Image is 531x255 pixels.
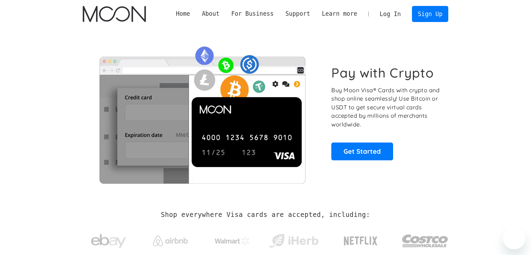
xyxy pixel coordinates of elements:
a: home [83,6,146,22]
img: Walmart [215,237,250,245]
a: Home [170,9,196,18]
a: Log In [374,6,407,22]
img: ebay [91,230,126,252]
a: iHerb [268,225,320,254]
h1: Pay with Crypto [331,65,434,81]
a: Airbnb [144,228,196,250]
div: Support [280,9,316,18]
div: Support [285,9,310,18]
div: About [202,9,220,18]
a: Sign Up [412,6,448,22]
a: Netflix [330,225,392,253]
img: Airbnb [153,235,188,246]
div: For Business [226,9,280,18]
h2: Shop everywhere Visa cards are accepted, including: [161,211,370,219]
p: Buy Moon Visa® Cards with crypto and shop online seamlessly! Use Bitcoin or USDT to get secure vi... [331,86,441,129]
img: Costco [402,228,449,254]
a: Walmart [206,230,258,249]
img: Moon Logo [83,6,146,22]
div: Learn more [322,9,357,18]
img: iHerb [268,232,320,250]
a: Get Started [331,143,393,160]
div: About [196,9,225,18]
img: Moon Cards let you spend your crypto anywhere Visa is accepted. [83,42,322,183]
div: For Business [231,9,273,18]
img: Netflix [343,232,378,250]
iframe: Button to launch messaging window [503,227,525,249]
div: Learn more [316,9,363,18]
